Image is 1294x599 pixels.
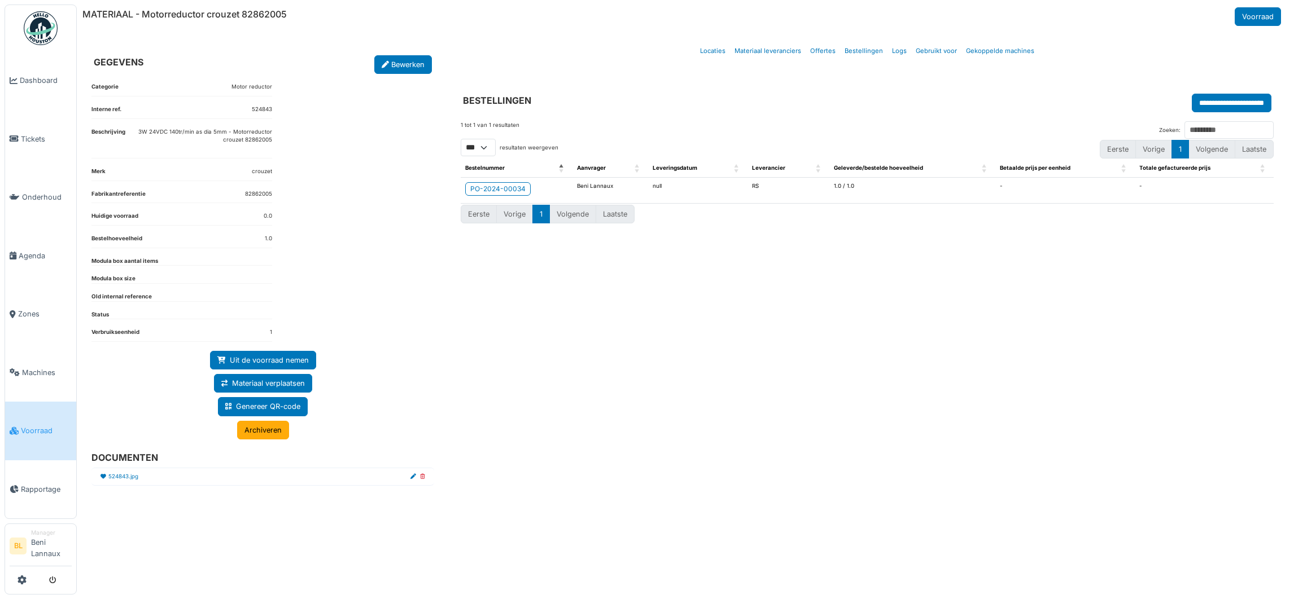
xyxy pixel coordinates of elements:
a: BL ManagerBeni Lannaux [10,528,72,566]
td: RS [747,178,829,204]
span: Betaalde prijs per eenheid [1000,165,1070,171]
a: Dashboard [5,51,76,110]
dd: 0.0 [264,212,272,221]
a: Agenda [5,227,76,285]
li: Beni Lannaux [31,528,72,563]
a: Onderhoud [5,168,76,227]
dt: Categorie [91,83,119,96]
dd: 82862005 [245,190,272,199]
a: Genereer QR-code [218,397,308,416]
a: Offertes [806,38,840,64]
p: 3W 24VDC 140tr/min as dia 5mm - Motorreductor crouzet 82862005 [125,128,272,144]
dt: Beschrijving [91,128,125,158]
a: Locaties [696,38,730,64]
a: Rapportage [5,460,76,519]
dt: Status [91,311,109,319]
dt: Modula box size [91,275,135,283]
a: Zones [5,285,76,343]
span: Aanvrager: Activate to sort [635,160,641,177]
a: Gebruikt voor [911,38,961,64]
span: Tickets [21,134,72,144]
dd: crouzet [252,168,272,176]
span: Rapportage [21,484,72,495]
dd: 1 [270,328,272,337]
span: Voorraad [21,425,72,436]
nav: pagination [1100,140,1274,158]
span: Leverancier: Activate to sort [816,160,823,177]
dt: Modula box aantal items [91,257,158,266]
span: Totale gefactureerde prijs: Activate to sort [1260,160,1267,177]
dt: Old internal reference [91,293,152,301]
a: Bestellingen [840,38,888,64]
a: Uit de voorraad nemen [210,351,316,369]
button: 1 [1171,140,1189,158]
a: Voorraad [5,402,76,460]
div: Manager [31,528,72,537]
td: - [995,178,1135,204]
span: Betaalde prijs per eenheid: Activate to sort [1121,160,1128,177]
dt: Merk [91,168,106,180]
a: Voorraad [1235,7,1281,26]
a: Tickets [5,110,76,169]
h6: DOCUMENTEN [91,452,425,463]
dt: Fabrikantreferentie [91,190,146,203]
span: Leveringsdatum [653,165,697,171]
label: resultaten weergeven [500,144,558,152]
dt: Verbruikseenheid [91,328,139,341]
span: Bestelnummer [465,165,505,171]
span: Onderhoud [22,192,72,202]
a: Materiaal leveranciers [730,38,806,64]
a: PO-2024-00034 [465,182,531,196]
dt: Interne ref. [91,105,121,118]
h6: MATERIAAL - Motorreductor crouzet 82862005 [82,9,287,20]
dt: Bestelhoeveelheid [91,235,142,248]
span: Machines [22,367,72,378]
td: - [1135,178,1274,204]
dd: Motor reductor [231,83,272,91]
a: Materiaal verplaatsen [214,374,312,393]
nav: pagination [461,205,1274,223]
div: null [653,182,743,191]
span: Geleverde/bestelde hoeveelheid [834,165,923,171]
span: Aanvrager [577,165,606,171]
li: BL [10,538,27,554]
dt: Huidige voorraad [91,212,138,225]
td: Beni Lannaux [572,178,649,204]
div: 1.0 / 1.0 [834,182,991,191]
div: 1 tot 1 van 1 resultaten [461,121,519,139]
dd: 524843 [252,105,272,114]
span: Agenda [19,250,72,261]
span: Leverancier [752,165,785,171]
a: Logs [888,38,911,64]
label: Zoeken: [1159,126,1181,135]
span: Geleverde/bestelde hoeveelheid: Activate to sort [982,160,989,177]
a: Bewerken [374,55,432,74]
a: 524843.jpg [108,473,138,481]
h6: GEGEVENS [94,57,143,68]
h6: BESTELLINGEN [463,95,531,106]
span: Zones [18,309,72,319]
a: Archiveren [237,421,289,439]
dd: 1.0 [265,235,272,243]
span: Leveringsdatum: Activate to sort [734,160,741,177]
span: Dashboard [20,75,72,86]
button: 1 [532,205,550,223]
span: Totale gefactureerde prijs [1139,165,1210,171]
div: PO-2024-00034 [470,184,526,194]
a: Machines [5,343,76,402]
span: Bestelnummer: Activate to invert sorting [559,160,566,177]
img: Badge_color-CXgf-gQk.svg [24,11,58,45]
a: Gekoppelde machines [961,38,1039,64]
